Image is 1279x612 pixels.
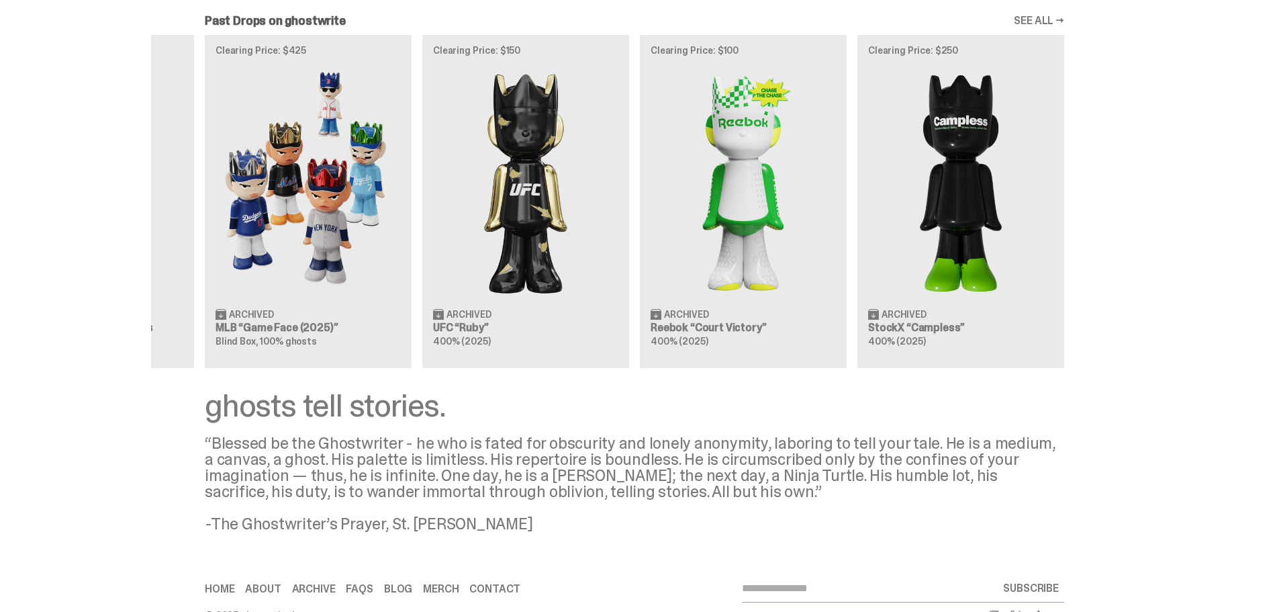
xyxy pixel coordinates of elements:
[292,584,336,595] a: Archive
[433,322,618,333] h3: UFC “Ruby”
[868,322,1053,333] h3: StockX “Campless”
[857,35,1064,368] a: Clearing Price: $250 Campless Archived
[423,584,459,595] a: Merch
[205,435,1064,532] div: “Blessed be the Ghostwriter - he who is fated for obscurity and lonely anonymity, laboring to tel...
[433,46,618,55] p: Clearing Price: $150
[446,310,491,319] span: Archived
[216,66,401,298] img: Game Face (2025)
[229,310,274,319] span: Archived
[216,322,401,333] h3: MLB “Game Face (2025)”
[216,335,258,347] span: Blind Box,
[205,35,412,368] a: Clearing Price: $425 Game Face (2025) Archived
[640,35,847,368] a: Clearing Price: $100 Court Victory Archived
[433,335,490,347] span: 400% (2025)
[651,46,836,55] p: Clearing Price: $100
[216,46,401,55] p: Clearing Price: $425
[1014,15,1064,26] a: SEE ALL →
[245,584,281,595] a: About
[651,322,836,333] h3: Reebok “Court Victory”
[664,310,709,319] span: Archived
[998,575,1064,602] button: SUBSCRIBE
[205,584,234,595] a: Home
[651,335,708,347] span: 400% (2025)
[260,335,316,347] span: 100% ghosts
[868,46,1053,55] p: Clearing Price: $250
[433,66,618,298] img: Ruby
[346,584,373,595] a: FAQs
[882,310,927,319] span: Archived
[205,15,346,27] h2: Past Drops on ghostwrite
[422,35,629,368] a: Clearing Price: $150 Ruby Archived
[469,584,520,595] a: Contact
[384,584,412,595] a: Blog
[651,66,836,298] img: Court Victory
[205,390,1064,422] div: ghosts tell stories.
[868,66,1053,298] img: Campless
[868,335,925,347] span: 400% (2025)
